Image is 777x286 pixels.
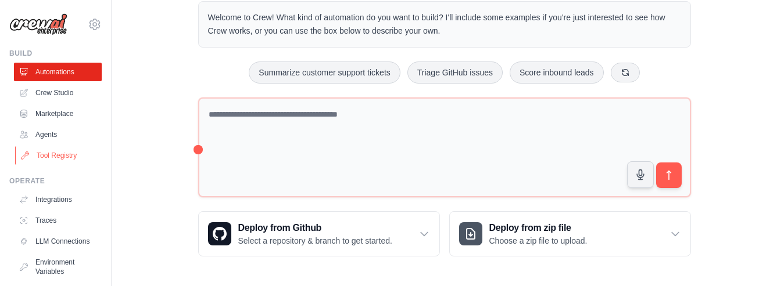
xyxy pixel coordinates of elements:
[14,211,102,230] a: Traces
[238,235,392,247] p: Select a repository & branch to get started.
[9,176,102,186] div: Operate
[14,232,102,251] a: LLM Connections
[14,190,102,209] a: Integrations
[14,125,102,144] a: Agents
[9,13,67,35] img: Logo
[14,63,102,81] a: Automations
[719,230,777,286] iframe: Chat Widget
[510,61,604,84] button: Score inbound leads
[489,235,588,247] p: Choose a zip file to upload.
[15,146,103,165] a: Tool Registry
[9,49,102,58] div: Build
[489,221,588,235] h3: Deploy from zip file
[14,84,102,102] a: Crew Studio
[14,253,102,281] a: Environment Variables
[249,61,400,84] button: Summarize customer support tickets
[14,104,102,123] a: Marketplace
[208,11,681,38] p: Welcome to Crew! What kind of automation do you want to build? I'll include some examples if you'...
[238,221,392,235] h3: Deploy from Github
[407,61,503,84] button: Triage GitHub issues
